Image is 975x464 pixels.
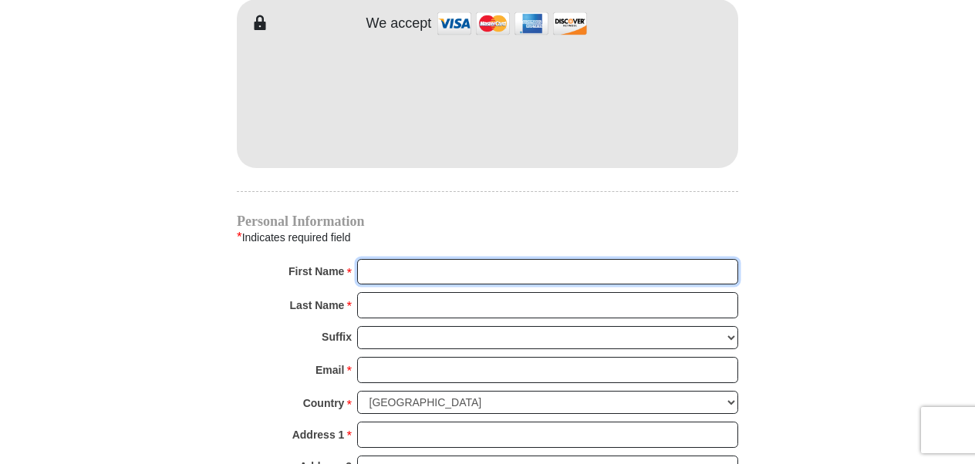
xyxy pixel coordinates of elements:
strong: Email [315,359,344,381]
h4: We accept [366,15,432,32]
strong: Country [303,392,345,414]
strong: Last Name [290,294,345,316]
img: credit cards accepted [435,7,589,40]
h4: Personal Information [237,215,738,227]
strong: First Name [288,261,344,282]
strong: Address 1 [292,424,345,446]
div: Indicates required field [237,227,738,247]
strong: Suffix [322,326,352,348]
